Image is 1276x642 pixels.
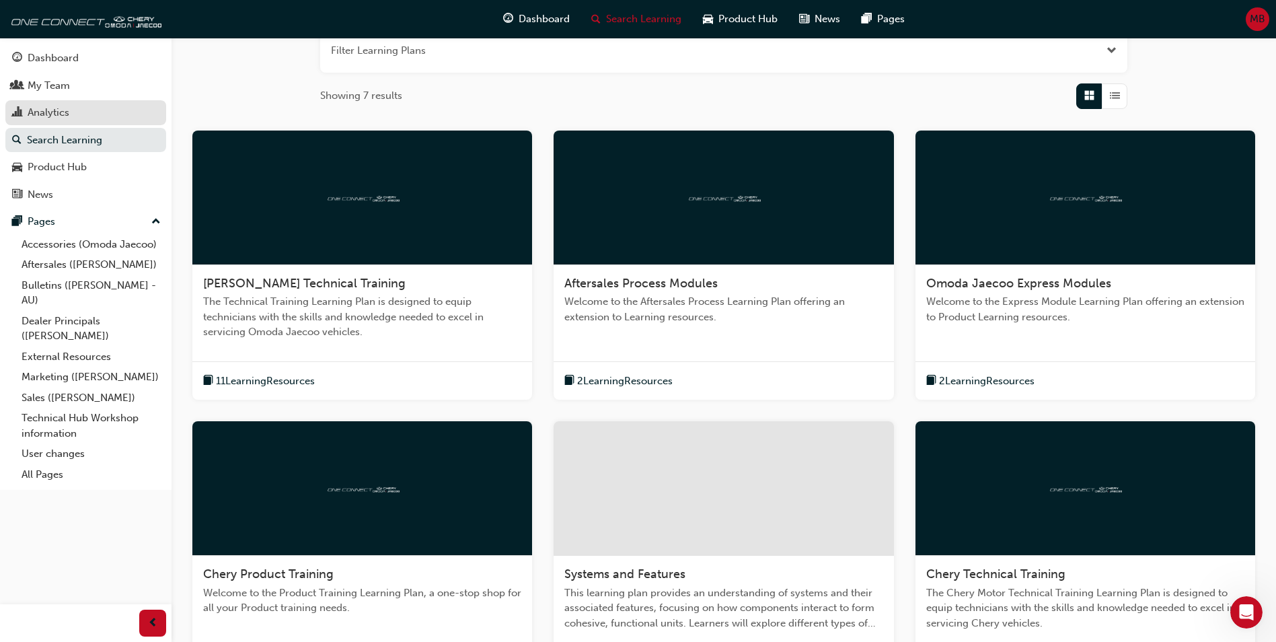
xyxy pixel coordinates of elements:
[926,373,1035,390] button: book-icon2LearningResources
[5,209,166,234] button: Pages
[5,155,166,180] a: Product Hub
[1106,43,1117,59] button: Open the filter
[926,585,1244,631] span: The Chery Motor Technical Training Learning Plan is designed to equip technicians with the skills...
[788,5,851,33] a: news-iconNews
[12,135,22,147] span: search-icon
[16,275,166,311] a: Bulletins ([PERSON_NAME] - AU)
[687,190,761,203] img: oneconnect
[503,11,513,28] span: guage-icon
[12,107,22,119] span: chart-icon
[5,43,166,209] button: DashboardMy TeamAnalyticsSearch LearningProduct HubNews
[877,11,905,27] span: Pages
[27,96,242,141] p: Hi [PERSON_NAME] 👋
[28,214,55,229] div: Pages
[851,5,915,33] a: pages-iconPages
[799,11,809,28] span: news-icon
[16,464,166,485] a: All Pages
[179,454,225,463] span: Messages
[1250,11,1265,27] span: MB
[7,5,161,32] img: oneconnect
[16,443,166,464] a: User changes
[939,373,1035,389] span: 2 Learning Resources
[564,373,574,390] span: book-icon
[203,567,334,581] span: Chery Product Training
[1246,7,1269,31] button: MB
[326,482,400,495] img: oneconnect
[5,128,166,153] a: Search Learning
[606,11,681,27] span: Search Learning
[862,11,872,28] span: pages-icon
[519,11,570,27] span: Dashboard
[151,213,161,231] span: up-icon
[926,294,1244,324] span: Welcome to the Express Module Learning Plan offering an extension to Product Learning resources.
[564,373,673,390] button: book-icon2LearningResources
[12,80,22,92] span: people-icon
[577,373,673,389] span: 2 Learning Resources
[564,276,718,291] span: Aftersales Process Modules
[12,162,22,174] span: car-icon
[492,5,580,33] a: guage-iconDashboard
[216,373,315,389] span: 11 Learning Resources
[564,567,685,581] span: Systems and Features
[203,373,213,390] span: book-icon
[28,105,69,120] div: Analytics
[703,11,713,28] span: car-icon
[16,367,166,388] a: Marketing ([PERSON_NAME])
[135,420,269,474] button: Messages
[580,5,692,33] a: search-iconSearch Learning
[12,52,22,65] span: guage-icon
[16,234,166,255] a: Accessories (Omoda Jaecoo)
[591,11,601,28] span: search-icon
[148,615,158,632] span: prev-icon
[320,88,402,104] span: Showing 7 results
[718,11,778,27] span: Product Hub
[28,159,87,175] div: Product Hub
[5,100,166,125] a: Analytics
[16,311,166,347] a: Dealer Principals ([PERSON_NAME])
[16,408,166,443] a: Technical Hub Workshop information
[203,276,406,291] span: [PERSON_NAME] Technical Training
[28,50,79,66] div: Dashboard
[16,254,166,275] a: Aftersales ([PERSON_NAME])
[28,78,70,94] div: My Team
[564,294,883,324] span: Welcome to the Aftersales Process Learning Plan offering an extension to Learning resources.
[27,141,242,164] p: How can we help?
[5,73,166,98] a: My Team
[815,11,840,27] span: News
[1110,88,1120,104] span: List
[915,131,1255,400] a: oneconnectOmoda Jaecoo Express ModulesWelcome to the Express Module Learning Plan offering an ext...
[203,373,315,390] button: book-icon11LearningResources
[1230,596,1263,629] iframe: Intercom live chat
[28,187,53,203] div: News
[692,5,788,33] a: car-iconProduct Hub
[926,276,1111,291] span: Omoda Jaecoo Express Modules
[564,585,883,631] span: This learning plan provides an understanding of systems and their associated features, focusing o...
[1084,88,1094,104] span: Grid
[926,373,936,390] span: book-icon
[16,347,166,367] a: External Resources
[192,131,532,400] a: oneconnect[PERSON_NAME] Technical TrainingThe Technical Training Learning Plan is designed to equ...
[326,190,400,203] img: oneconnect
[203,585,521,616] span: Welcome to the Product Training Learning Plan, a one-stop shop for all your Product training needs.
[5,182,166,207] a: News
[12,189,22,201] span: news-icon
[203,294,521,340] span: The Technical Training Learning Plan is designed to equip technicians with the skills and knowled...
[231,22,256,46] div: Close
[5,46,166,71] a: Dashboard
[16,388,166,408] a: Sales ([PERSON_NAME])
[12,216,22,228] span: pages-icon
[926,567,1065,581] span: Chery Technical Training
[27,22,54,48] div: Profile image for Technical
[1048,482,1122,495] img: oneconnect
[1048,190,1122,203] img: oneconnect
[554,131,893,400] a: oneconnectAftersales Process ModulesWelcome to the Aftersales Process Learning Plan offering an e...
[52,454,82,463] span: Home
